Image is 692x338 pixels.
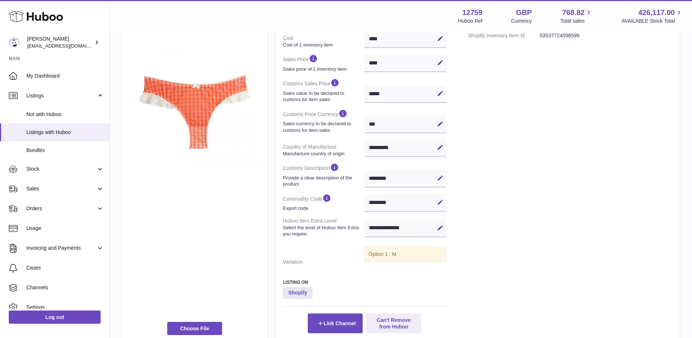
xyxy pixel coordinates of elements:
strong: Sales value to be declared to customs for item sales [283,90,363,103]
dt: Huboo Item Extra Level [283,215,364,240]
img: internalAdmin-12759@internal.huboo.com [9,37,20,48]
span: Sales [26,185,96,192]
span: Usage [26,225,104,232]
dt: Country of Manufacture [283,141,364,160]
div: Huboo Ref [458,18,483,25]
strong: Provide a clear description of the product [283,175,363,187]
span: [EMAIL_ADDRESS][DOMAIN_NAME] [27,43,108,49]
span: Stock [26,166,96,172]
strong: Manufacture country of origin [283,151,363,157]
span: Choose File [167,322,222,335]
span: Not with Huboo [26,111,104,118]
strong: Sales currency to be declared to customs for item sales [283,120,363,133]
strong: 12759 [462,8,483,18]
strong: Sales price of 1 inventory item [283,66,363,73]
dt: Customs Description [283,160,364,190]
span: Cases [26,264,104,271]
a: 426,117.00 AVAILABLE Stock Total [621,8,683,25]
span: Bundles [26,147,104,154]
dt: Cost [283,32,364,51]
h3: Listing On [283,279,446,285]
span: AVAILABLE Stock Total [621,18,683,25]
dt: Customs Sales Price [283,75,364,105]
span: Orders [26,205,96,212]
span: Settings [26,304,104,311]
dd: 53537724596599 [540,29,673,42]
dt: Shopify Inventory Item Id [468,29,540,42]
strong: Cost of 1 inventory item [283,42,363,48]
strong: Shopify [283,287,313,299]
dt: Customs Price Currency [283,106,364,136]
strong: GBP [516,8,532,18]
dt: Sales Price [283,51,364,75]
div: Currency [511,18,532,25]
span: Channels [26,284,104,291]
a: 768.82 Total sales [560,8,593,25]
a: Log out [9,311,101,324]
span: My Dashboard [26,73,104,79]
span: Listings [26,92,96,99]
span: 768.82 [562,8,584,18]
span: Listings with Huboo [26,129,104,136]
strong: Select the level of Huboo Item Extra you require [283,224,363,237]
button: Can't Remove from Huboo [366,313,421,333]
dt: Commodity Code [283,190,364,215]
span: Total sales [560,18,593,25]
button: Link Channel [308,313,363,333]
span: Invoicing and Payments [26,245,96,252]
dt: Variation [283,256,364,268]
span: 426,117.00 [638,8,675,18]
img: 127591744027953.png [129,43,260,174]
div: Option 1 : M [364,247,446,262]
strong: Export code [283,205,363,212]
div: [PERSON_NAME] [27,36,93,49]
